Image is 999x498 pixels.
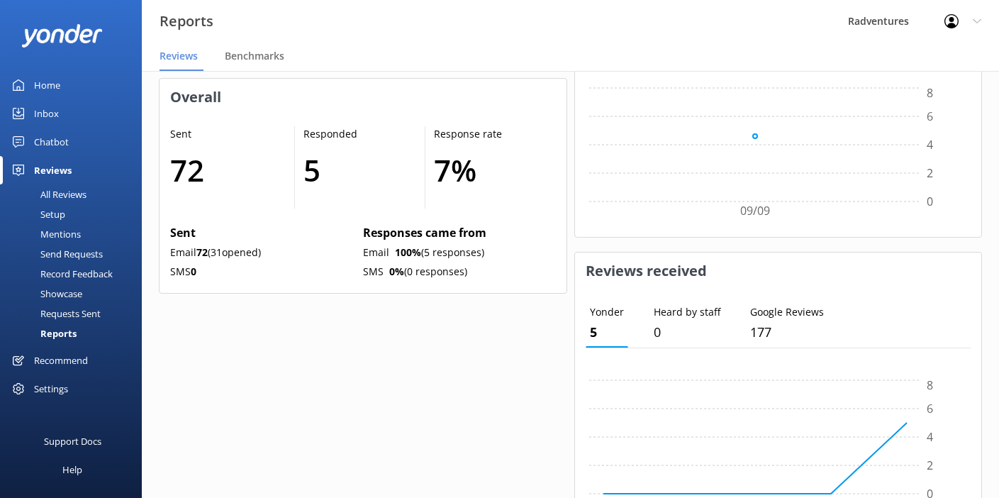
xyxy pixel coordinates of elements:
[170,264,357,280] p: SMS
[34,346,88,375] div: Recommend
[363,245,389,260] p: Email
[927,193,933,209] tspan: 0
[303,126,411,142] p: Responded
[9,323,77,343] div: Reports
[395,245,421,259] b: 100 %
[9,284,142,304] a: Showcase
[9,224,81,244] div: Mentions
[9,304,101,323] div: Requests Sent
[196,245,208,259] b: 72
[927,377,933,393] tspan: 8
[44,427,101,455] div: Support Docs
[654,304,720,320] p: Heard by staff
[160,79,567,116] h3: Overall
[62,455,82,484] div: Help
[9,264,142,284] a: Record Feedback
[9,323,142,343] a: Reports
[590,304,624,320] p: Yonder
[9,284,82,304] div: Showcase
[170,224,357,243] p: Sent
[303,146,411,194] h1: 5
[160,49,198,63] span: Reviews
[9,244,142,264] a: Send Requests
[170,245,357,260] p: Email ( 31 opened)
[927,429,933,445] tspan: 4
[225,49,284,63] span: Benchmarks
[9,184,142,204] a: All Reviews
[654,322,720,343] p: 0
[9,204,65,224] div: Setup
[34,375,68,403] div: Settings
[927,458,933,473] tspan: 2
[740,203,770,218] tspan: 09/09
[434,146,542,194] h1: 7 %
[191,265,196,278] b: 0
[9,204,142,224] a: Setup
[160,10,213,33] h3: Reports
[590,322,624,343] p: 5
[170,126,280,142] p: Sent
[34,128,69,156] div: Chatbot
[575,253,982,289] h3: Reviews received
[34,99,59,128] div: Inbox
[9,224,142,244] a: Mentions
[9,264,113,284] div: Record Feedback
[9,184,86,204] div: All Reviews
[34,156,72,184] div: Reviews
[34,71,60,99] div: Home
[9,244,103,264] div: Send Requests
[927,108,933,123] tspan: 6
[363,224,550,243] p: Responses came from
[170,146,280,194] h1: 72
[750,322,824,343] p: 177
[395,245,484,260] p: (5 responses)
[9,304,142,323] a: Requests Sent
[363,264,384,280] p: SMS
[750,304,824,320] p: Google Reviews
[21,24,103,48] img: yonder-white-logo.png
[927,85,933,101] tspan: 8
[927,165,933,180] tspan: 2
[927,136,933,152] tspan: 4
[927,401,933,416] tspan: 6
[434,126,542,142] p: Response rate
[389,264,467,280] p: (0 responses)
[389,265,404,278] b: 0 %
